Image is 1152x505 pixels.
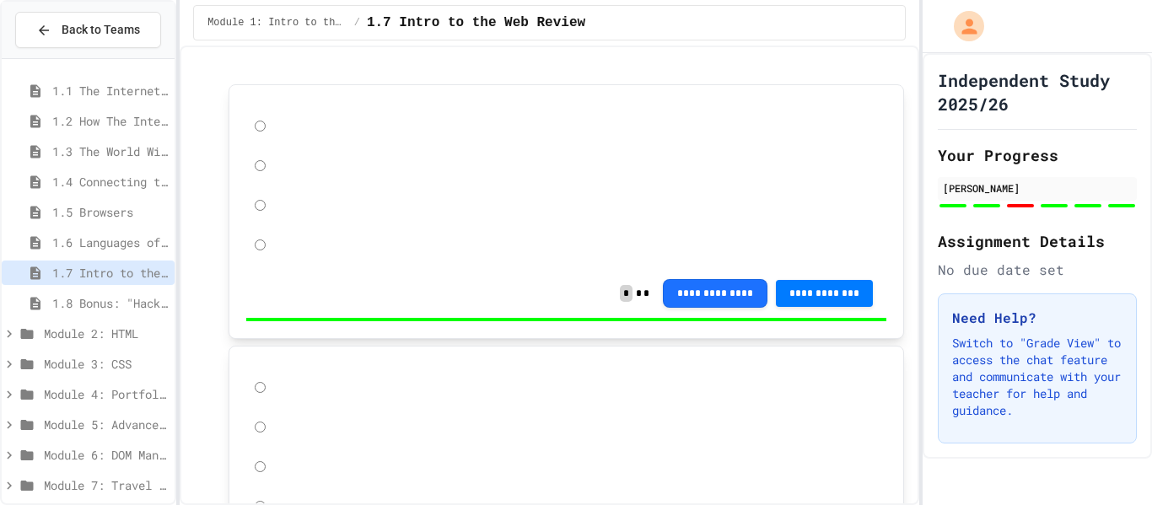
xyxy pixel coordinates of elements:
[62,21,140,39] span: Back to Teams
[938,143,1137,167] h2: Your Progress
[938,68,1137,116] h1: Independent Study 2025/26
[354,16,360,30] span: /
[952,335,1122,419] p: Switch to "Grade View" to access the chat feature and communicate with your teacher for help and ...
[936,7,988,46] div: My Account
[15,12,161,48] button: Back to Teams
[207,16,347,30] span: Module 1: Intro to the Web
[938,229,1137,253] h2: Assignment Details
[367,13,585,33] span: 1.7 Intro to the Web Review
[952,308,1122,328] h3: Need Help?
[943,180,1132,196] div: [PERSON_NAME]
[938,260,1137,280] div: No due date set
